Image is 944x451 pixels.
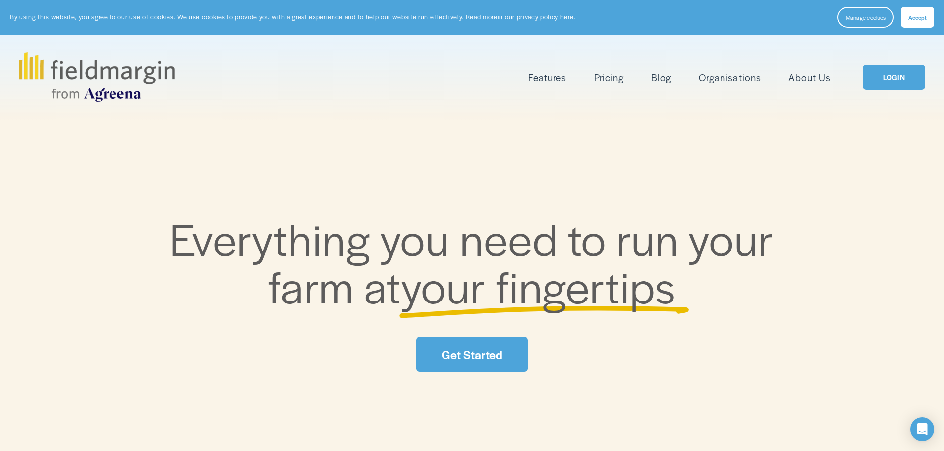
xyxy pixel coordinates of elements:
[863,65,925,90] a: LOGIN
[651,69,671,86] a: Blog
[594,69,624,86] a: Pricing
[10,12,575,22] p: By using this website, you agree to our use of cookies. We use cookies to provide you with a grea...
[901,7,934,28] button: Accept
[699,69,761,86] a: Organisations
[170,207,784,316] span: Everything you need to run your farm at
[498,12,574,21] a: in our privacy policy here
[837,7,894,28] button: Manage cookies
[910,417,934,441] div: Open Intercom Messenger
[528,69,566,86] a: folder dropdown
[401,254,676,316] span: your fingertips
[19,52,174,102] img: fieldmargin.com
[788,69,831,86] a: About Us
[846,13,886,21] span: Manage cookies
[528,70,566,85] span: Features
[416,337,527,372] a: Get Started
[908,13,927,21] span: Accept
